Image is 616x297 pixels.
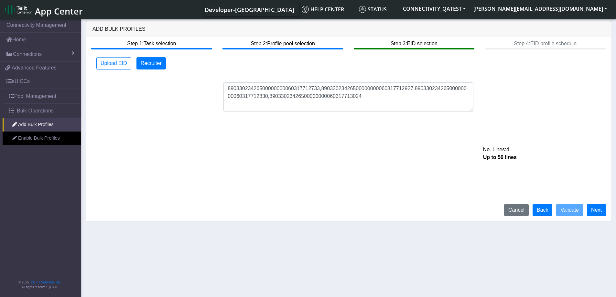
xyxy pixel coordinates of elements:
div: Up to 50 lines [478,154,608,161]
img: knowledge.svg [302,6,309,13]
button: Next [587,204,606,216]
span: App Center [35,5,83,17]
span: Bulk Operations [17,107,54,115]
div: Add Bulk Profiles [86,21,611,37]
btn: Step 2: Profile pool selection [222,37,343,49]
button: Validate [556,204,583,216]
span: Connections [13,50,42,58]
img: logo-telit-cinterion-gw-new.png [5,5,32,15]
a: Telit IoT Solutions, Inc. [29,281,61,284]
btn: Step 1: Task selection [91,37,212,49]
button: Back [533,204,553,216]
button: Cancel [504,204,529,216]
a: Bulk Operations [3,104,81,118]
div: No. Lines: [478,146,608,154]
a: Help center [299,3,356,16]
span: Status [359,6,387,13]
a: Add Bulk Profiles [3,118,81,132]
span: Help center [302,6,344,13]
a: Enable Bulk Profiles [3,132,81,145]
button: Upload EID [96,57,131,69]
img: status.svg [359,6,366,13]
span: 4 [506,147,509,152]
button: Recruiter [136,57,166,69]
span: Developer-[GEOGRAPHIC_DATA] [205,6,294,14]
button: CONNECTIVITY_QATEST [399,3,470,15]
button: [PERSON_NAME][EMAIL_ADDRESS][DOMAIN_NAME] [470,3,611,15]
a: App Center [5,3,82,16]
a: Your current platform instance [204,3,294,16]
a: Pool Management [3,89,81,103]
btn: Step 3: EID selection [354,37,474,49]
span: Advanced Features [12,64,57,72]
a: Status [356,3,399,16]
